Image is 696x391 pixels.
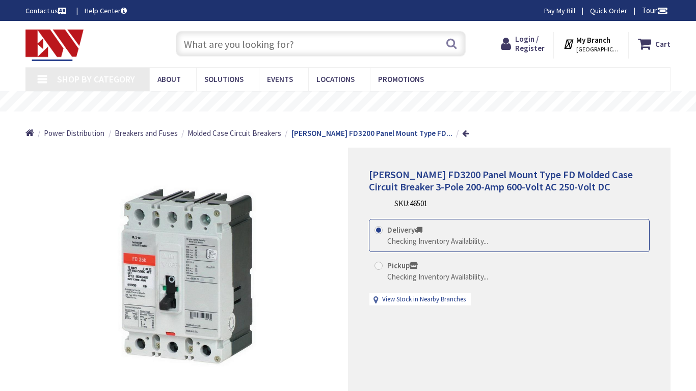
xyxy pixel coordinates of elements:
a: Quick Order [590,6,627,16]
a: Contact us [25,6,68,16]
div: SKU: [394,198,427,209]
div: Checking Inventory Availability... [387,271,488,282]
input: What are you looking for? [176,31,466,57]
img: Electrical Wholesalers, Inc. [25,30,84,61]
a: Breakers and Fuses [115,128,178,138]
img: Eaton FD3200 Panel Mount Type FD Molded Case Circuit Breaker 3-Pole 200-Amp 600-Volt AC 250-Volt DC [77,167,297,386]
span: [PERSON_NAME] FD3200 Panel Mount Type FD Molded Case Circuit Breaker 3-Pole 200-Amp 600-Volt AC 2... [369,168,633,193]
a: View Stock in Nearby Branches [382,295,466,304]
span: Promotions [378,74,424,84]
span: 46501 [410,199,427,208]
span: About [157,74,181,84]
span: Solutions [204,74,244,84]
strong: Cart [655,35,671,53]
a: Cart [638,35,671,53]
a: Help Center [85,6,127,16]
span: Login / Register [515,34,545,53]
strong: My Branch [576,35,610,45]
a: Pay My Bill [544,6,575,16]
a: Login / Register [501,35,545,53]
span: Locations [316,74,355,84]
span: Events [267,74,293,84]
span: Molded Case Circuit Breakers [188,128,281,138]
a: Power Distribution [44,128,104,138]
span: Tour [642,6,668,15]
a: Molded Case Circuit Breakers [188,128,281,138]
span: Power Distribution [44,128,104,138]
span: [GEOGRAPHIC_DATA], [GEOGRAPHIC_DATA] [576,45,620,53]
span: Shop By Category [57,73,135,85]
div: My Branch [GEOGRAPHIC_DATA], [GEOGRAPHIC_DATA] [563,35,620,53]
span: Breakers and Fuses [115,128,178,138]
strong: Delivery [387,225,422,235]
strong: [PERSON_NAME] FD3200 Panel Mount Type FD... [291,128,452,138]
div: Checking Inventory Availability... [387,236,488,246]
strong: Pickup [387,261,418,270]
